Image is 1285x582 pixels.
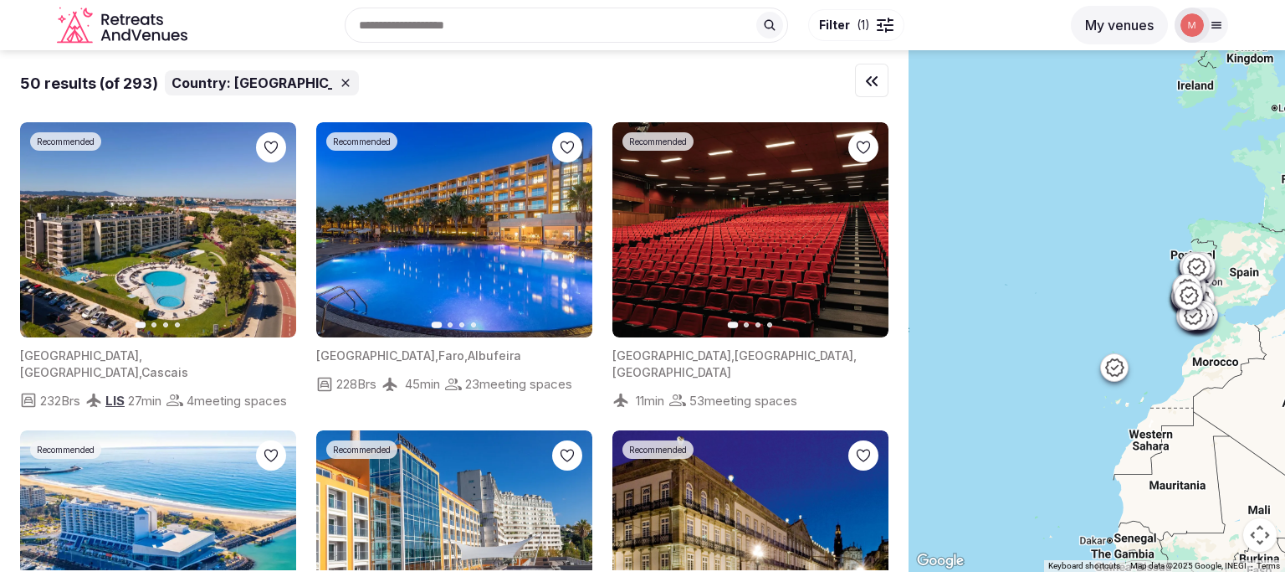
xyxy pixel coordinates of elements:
[629,444,687,456] span: Recommended
[326,440,397,459] div: Recommended
[30,440,101,459] div: Recommended
[459,322,464,327] button: Go to slide 3
[464,348,468,363] span: ,
[1071,6,1168,44] button: My venues
[316,348,435,363] span: [GEOGRAPHIC_DATA]
[612,365,731,379] span: [GEOGRAPHIC_DATA]
[30,132,101,151] div: Recommended
[175,322,180,327] button: Go to slide 4
[735,348,853,363] span: [GEOGRAPHIC_DATA]
[767,322,772,327] button: Go to slide 4
[1180,13,1204,37] img: memmohotels.com
[57,7,191,44] svg: Retreats and Venues company logo
[622,440,694,459] div: Recommended
[435,348,438,363] span: ,
[163,322,168,327] button: Go to slide 3
[234,74,378,92] span: [GEOGRAPHIC_DATA]
[438,348,464,363] span: Faro
[913,550,968,572] img: Google
[136,322,146,328] button: Go to slide 1
[1243,518,1277,552] button: Map camera controls
[744,322,749,327] button: Go to slide 2
[612,348,731,363] span: [GEOGRAPHIC_DATA]
[20,73,158,94] div: 50 results (of 293)
[465,375,572,393] span: 23 meeting spaces
[139,365,141,379] span: ,
[808,9,904,41] button: Filter(1)
[1048,560,1120,572] button: Keyboard shortcuts
[336,375,376,393] span: 228 Brs
[151,322,156,327] button: Go to slide 2
[37,136,95,147] span: Recommended
[819,17,850,33] span: Filter
[405,375,440,393] span: 45 min
[37,444,95,456] span: Recommended
[1071,17,1168,33] a: My venues
[853,348,857,363] span: ,
[471,322,476,327] button: Go to slide 4
[139,348,142,363] span: ,
[20,122,296,337] img: Featured image for venue
[689,392,797,409] span: 53 meeting spaces
[629,136,687,147] span: Recommended
[333,136,391,147] span: Recommended
[857,17,870,33] span: ( 1 )
[636,392,664,409] span: 11 min
[731,348,735,363] span: ,
[57,7,191,44] a: Visit the homepage
[468,348,521,363] span: Albufeira
[1257,561,1280,570] a: Terms (opens in new tab)
[448,322,453,327] button: Go to slide 2
[105,393,125,409] span: LIS
[172,74,231,92] span: Country:
[141,365,188,379] span: Cascais
[612,122,888,337] img: Featured image for venue
[326,132,397,151] div: Recommended
[728,322,739,328] button: Go to slide 1
[913,550,968,572] a: Open this area in Google Maps (opens a new window)
[40,392,80,409] span: 232 Brs
[128,392,161,409] span: 27 min
[432,322,443,328] button: Go to slide 1
[622,132,694,151] div: Recommended
[20,365,139,379] span: [GEOGRAPHIC_DATA]
[316,122,592,337] img: Featured image for venue
[1130,561,1247,570] span: Map data ©2025 Google, INEGI
[755,322,760,327] button: Go to slide 3
[333,444,391,456] span: Recommended
[20,348,139,363] span: [GEOGRAPHIC_DATA]
[187,392,287,409] span: 4 meeting spaces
